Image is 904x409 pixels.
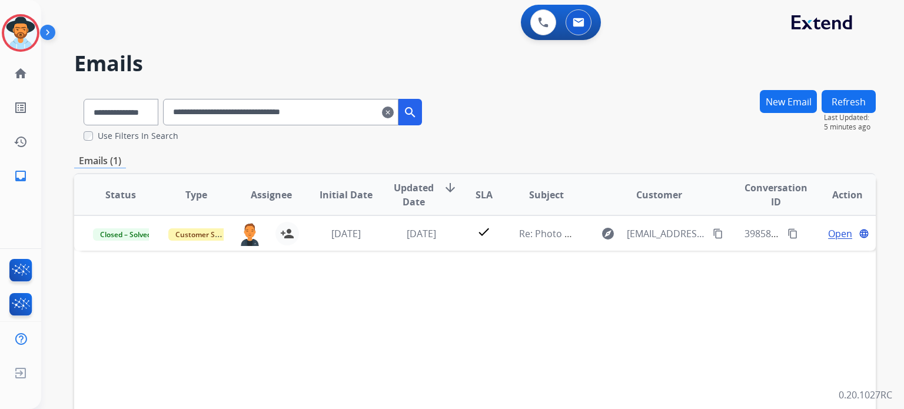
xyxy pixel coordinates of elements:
span: Updated Date [394,181,434,209]
span: SLA [476,188,493,202]
span: [DATE] [407,227,436,240]
mat-icon: search [403,105,417,119]
mat-icon: language [859,228,869,239]
mat-icon: arrow_downward [443,181,457,195]
span: Status [105,188,136,202]
mat-icon: list_alt [14,101,28,115]
span: Type [185,188,207,202]
mat-icon: explore [601,227,615,241]
button: New Email [760,90,817,113]
span: [DATE] [331,227,361,240]
span: Assignee [251,188,292,202]
mat-icon: check [477,225,491,239]
h2: Emails [74,52,876,75]
span: Customer Support [168,228,245,241]
mat-icon: person_add [280,227,294,241]
span: Open [828,227,852,241]
span: [EMAIL_ADDRESS][DOMAIN_NAME] [627,227,706,241]
img: avatar [4,16,37,49]
span: 5 minutes ago [824,122,876,132]
span: Conversation ID [745,181,807,209]
span: Subject [529,188,564,202]
span: Re: Photo Request [519,227,601,240]
span: Closed – Solved [93,228,158,241]
p: Emails (1) [74,154,126,168]
span: Initial Date [320,188,373,202]
mat-icon: home [14,66,28,81]
mat-icon: inbox [14,169,28,183]
label: Use Filters In Search [98,130,178,142]
p: 0.20.1027RC [839,388,892,402]
span: Last Updated: [824,113,876,122]
mat-icon: history [14,135,28,149]
mat-icon: content_copy [713,228,723,239]
span: Customer [636,188,682,202]
img: agent-avatar [238,222,261,246]
button: Refresh [822,90,876,113]
th: Action [800,174,876,215]
mat-icon: clear [382,105,394,119]
mat-icon: content_copy [787,228,798,239]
